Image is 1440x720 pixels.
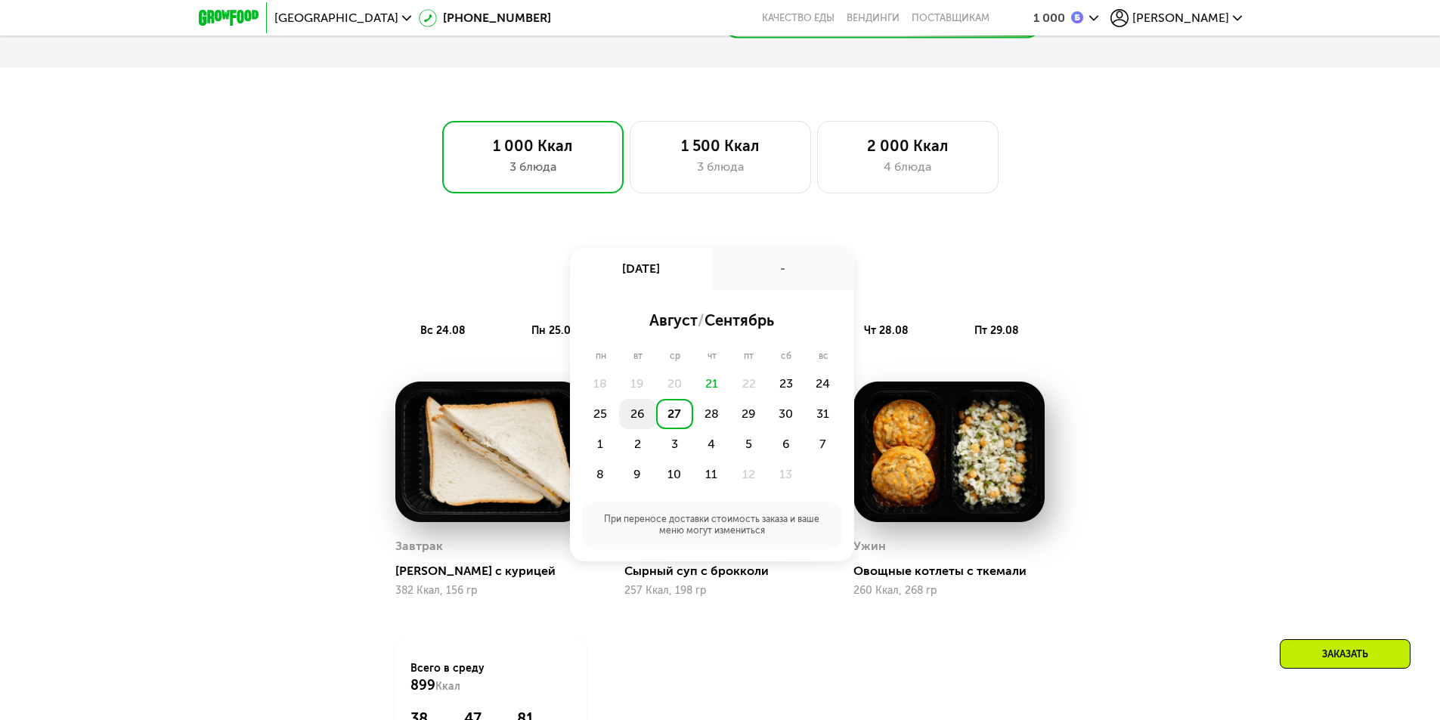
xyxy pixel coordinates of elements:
span: Ккал [435,680,460,693]
div: Сырный суп с брокколи [624,564,828,579]
div: пн [582,351,620,363]
div: 28 [693,399,730,429]
div: 10 [656,459,693,490]
div: 2 [619,429,656,459]
span: / [698,311,705,329]
span: вс 24.08 [420,324,466,337]
div: При переносе доставки стоимость заказа и ваше меню могут измениться [582,502,842,550]
div: 23 [767,369,804,399]
div: вс [805,351,842,363]
div: Ужин [853,535,886,558]
div: сб [767,351,805,363]
span: [GEOGRAPHIC_DATA] [274,12,398,24]
div: 27 [656,399,693,429]
div: 6 [767,429,804,459]
div: 7 [804,429,841,459]
span: август [649,311,698,329]
div: 29 [730,399,767,429]
div: 25 [582,399,619,429]
div: 11 [693,459,730,490]
div: 30 [767,399,804,429]
div: 3 [656,429,693,459]
a: Вендинги [847,12,900,24]
div: 24 [804,369,841,399]
div: 1 000 [1033,12,1065,24]
div: [DATE] [570,248,712,290]
span: пт 29.08 [974,324,1019,337]
div: 1 500 Ккал [646,137,795,155]
div: 22 [730,369,767,399]
div: 9 [619,459,656,490]
div: Овощные котлеты с ткемали [853,564,1057,579]
div: Завтрак [395,535,443,558]
div: 4 [693,429,730,459]
div: поставщикам [912,12,989,24]
div: 19 [619,369,656,399]
div: 31 [804,399,841,429]
div: 382 Ккал, 156 гр [395,585,587,597]
span: пн 25.08 [531,324,578,337]
div: ср [656,351,694,363]
a: Качество еды [762,12,835,24]
div: [PERSON_NAME] с курицей [395,564,599,579]
a: [PHONE_NUMBER] [419,9,551,27]
div: 12 [730,459,767,490]
div: 18 [582,369,619,399]
div: 26 [619,399,656,429]
div: 3 блюда [458,158,608,176]
span: 899 [410,677,435,694]
div: вт [620,351,656,363]
div: 2 000 Ккал [833,137,983,155]
div: 20 [656,369,693,399]
div: 1 000 Ккал [458,137,608,155]
div: - [712,248,854,290]
div: 257 Ккал, 198 гр [624,585,816,597]
div: 4 блюда [833,158,983,176]
div: 21 [693,369,730,399]
span: чт 28.08 [864,324,909,337]
div: 8 [582,459,619,490]
div: Заказать [1280,639,1411,669]
span: сентябрь [705,311,774,329]
div: 13 [767,459,804,490]
div: Всего в среду [410,661,571,694]
div: 260 Ккал, 268 гр [853,585,1045,597]
div: 1 [582,429,619,459]
div: 3 блюда [646,158,795,176]
div: чт [694,351,730,363]
div: 5 [730,429,767,459]
span: [PERSON_NAME] [1132,12,1229,24]
div: пт [730,351,767,363]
